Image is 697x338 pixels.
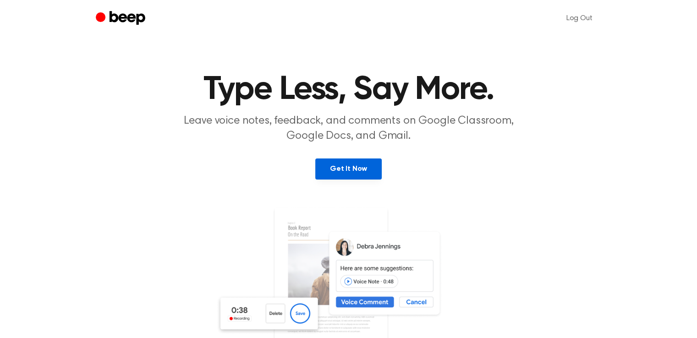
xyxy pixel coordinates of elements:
a: Beep [96,10,148,27]
p: Leave voice notes, feedback, and comments on Google Classroom, Google Docs, and Gmail. [173,114,525,144]
h1: Type Less, Say More. [114,73,583,106]
a: Get It Now [315,158,382,180]
a: Log Out [557,7,602,29]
